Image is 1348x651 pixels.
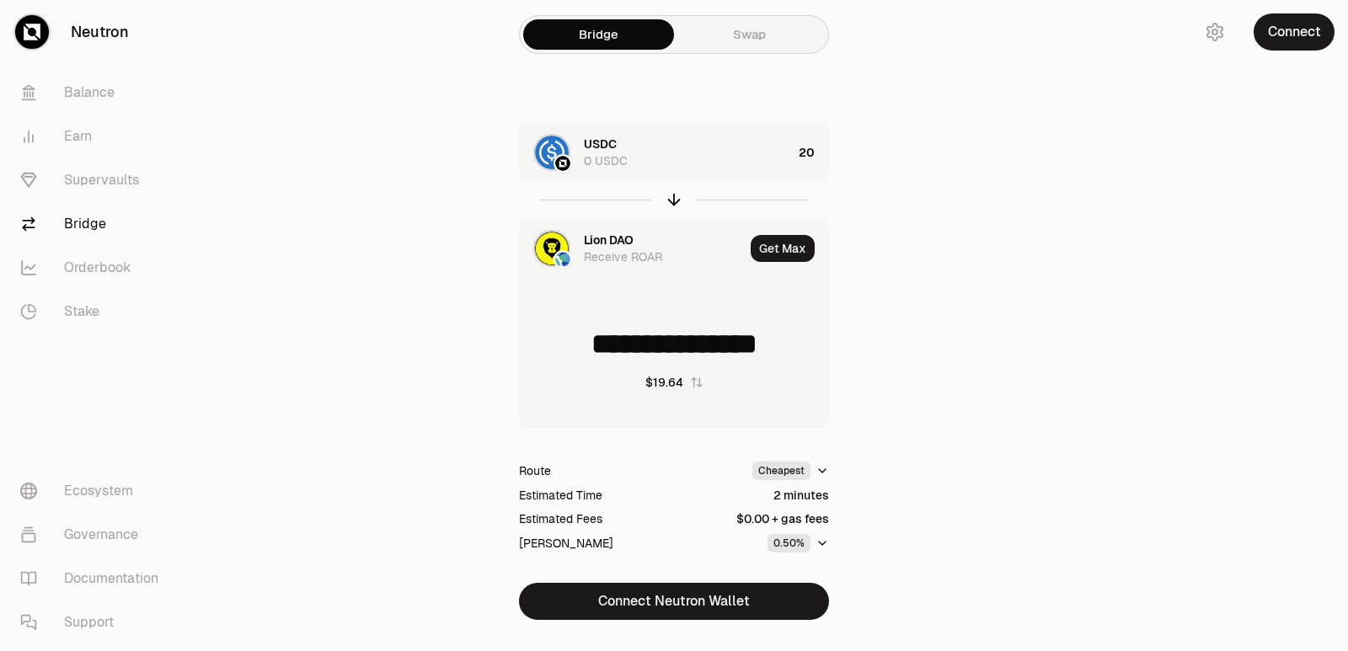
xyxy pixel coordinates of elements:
[519,487,602,504] div: Estimated Time
[520,124,828,181] button: USDC LogoNeutron LogoUSDC0 USDC20
[7,290,182,334] a: Stake
[751,235,815,262] button: Get Max
[584,136,617,152] div: USDC
[7,71,182,115] a: Balance
[7,202,182,246] a: Bridge
[584,248,662,265] div: Receive ROAR
[7,557,182,600] a: Documentation
[645,374,703,391] button: $19.64
[7,513,182,557] a: Governance
[752,462,810,480] div: Cheapest
[7,600,182,644] a: Support
[773,487,829,504] div: 2 minutes
[520,220,744,277] div: ROAR LogoTerra LogoLion DAOReceive ROAR
[519,510,602,527] div: Estimated Fees
[7,469,182,513] a: Ecosystem
[1254,13,1335,51] button: Connect
[519,535,613,552] div: [PERSON_NAME]
[519,462,551,479] div: Route
[768,534,829,552] button: 0.50%
[7,115,182,158] a: Earn
[768,534,810,552] div: 0.50%
[736,510,829,527] div: $0.00 + gas fees
[523,19,674,50] a: Bridge
[535,136,569,169] img: USDC Logo
[584,152,628,169] div: 0 USDC
[674,19,825,50] a: Swap
[7,246,182,290] a: Orderbook
[7,158,182,202] a: Supervaults
[519,583,829,620] button: Connect Neutron Wallet
[752,462,829,480] button: Cheapest
[645,374,683,391] div: $19.64
[584,232,634,248] div: Lion DAO
[555,156,570,171] img: Neutron Logo
[520,124,792,181] div: USDC LogoNeutron LogoUSDC0 USDC
[799,124,828,181] div: 20
[535,232,569,265] img: ROAR Logo
[555,252,570,267] img: Terra Logo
